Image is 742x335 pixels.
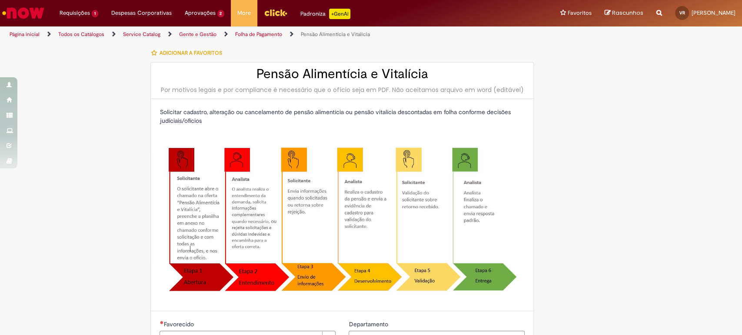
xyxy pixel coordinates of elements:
span: 1 [92,10,98,17]
a: Folha de Pagamento [235,31,282,38]
span: Rascunhos [612,9,643,17]
span: Departamento [349,320,389,328]
span: Necessários [160,321,163,324]
span: Favoritos [568,9,592,17]
a: Service Catalog [123,31,160,38]
h2: Pensão Alimentícia e Vitalícia [160,67,525,81]
a: Pensão Alimentícia e Vitalícia [301,31,370,38]
div: Por motivos legais e por compliance é necessário que o ofício seja em PDF. Não aceitamos arquivo ... [160,85,525,94]
div: Padroniza [300,9,350,19]
span: Requisições [60,9,90,17]
span: Aprovações [185,9,216,17]
img: click_logo_yellow_360x200.png [264,6,287,19]
p: Solicitar cadastro, alteração ou cancelamento de pensão alimentícia ou pensão vitalícia descontad... [160,108,525,125]
span: Despesas Corporativas [111,9,172,17]
img: ServiceNow [1,4,46,22]
a: Todos os Catálogos [58,31,104,38]
span: [PERSON_NAME] [692,9,735,16]
a: Gente e Gestão [179,31,216,38]
span: 2 [217,10,225,17]
span: Necessários - Favorecido [163,320,195,328]
span: More [237,9,251,17]
p: +GenAi [329,9,350,19]
span: Adicionar a Favoritos [159,49,222,56]
span: VR [679,10,685,16]
button: Adicionar a Favoritos [150,44,226,62]
ul: Trilhas de página [7,26,488,43]
a: Rascunhos [605,9,643,17]
a: Página inicial [10,31,40,38]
